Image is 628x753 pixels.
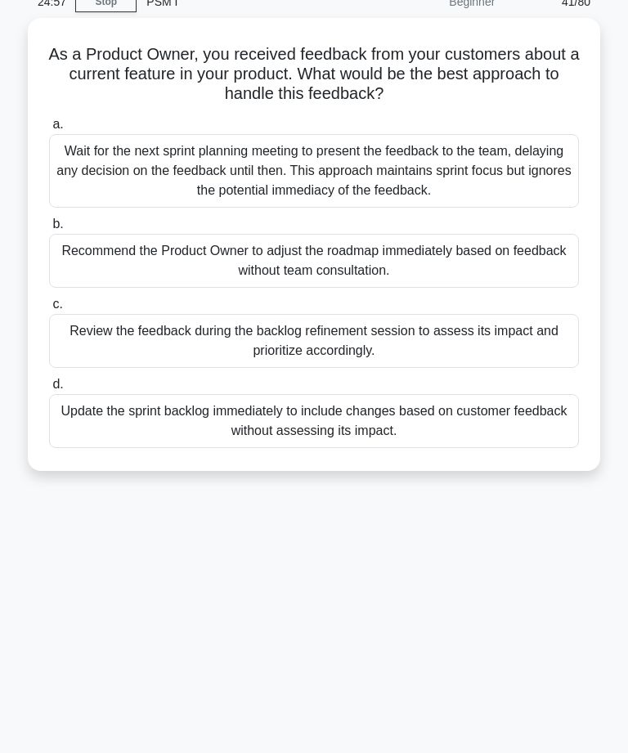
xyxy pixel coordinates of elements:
div: Review the feedback during the backlog refinement session to assess its impact and prioritize acc... [49,314,579,368]
div: Update the sprint backlog immediately to include changes based on customer feedback without asses... [49,394,579,448]
div: Wait for the next sprint planning meeting to present the feedback to the team, delaying any decis... [49,134,579,208]
h5: As a Product Owner, you received feedback from your customers about a current feature in your pro... [47,44,581,105]
span: a. [52,117,63,131]
span: d. [52,377,63,391]
span: b. [52,217,63,231]
span: c. [52,297,62,311]
div: Recommend the Product Owner to adjust the roadmap immediately based on feedback without team cons... [49,234,579,288]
